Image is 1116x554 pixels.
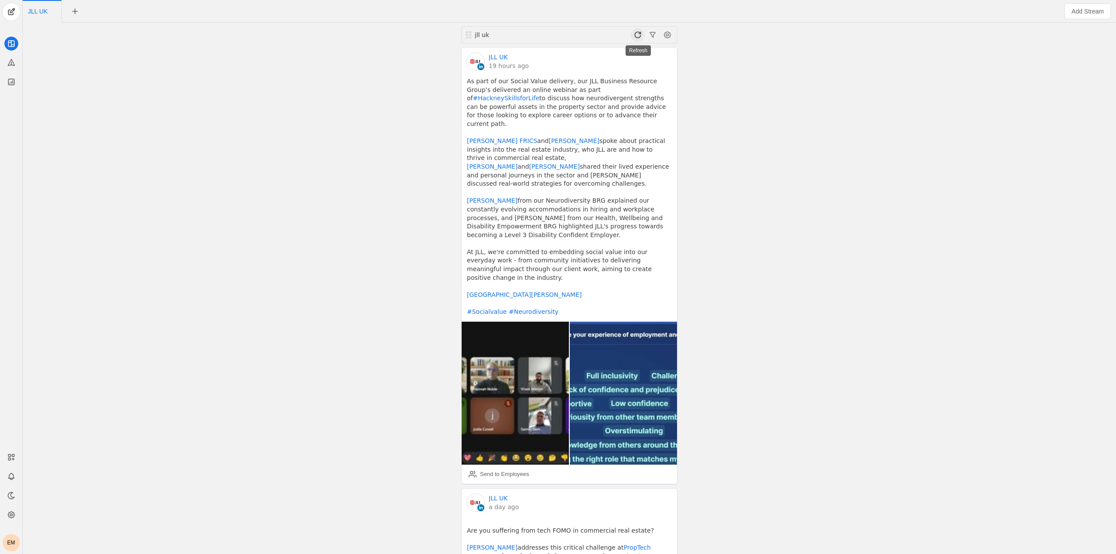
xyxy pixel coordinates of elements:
img: cache [467,494,484,511]
a: [PERSON_NAME] [529,163,580,170]
a: [GEOGRAPHIC_DATA][PERSON_NAME] [467,291,582,298]
div: jll uk [475,31,578,39]
img: undefined [570,322,677,465]
a: [PERSON_NAME] [549,137,599,144]
a: a day ago [489,503,519,511]
div: jll uk [474,31,578,39]
button: EM [3,534,20,551]
a: #Neurodiversity [509,308,558,315]
app-icon-button: New Tab [67,7,83,14]
a: JLL UK [489,53,508,61]
pre: As part of our Social Value delivery, our JLL Business Resource Group’s delivered an online webin... [467,77,672,316]
div: Send to Employees [480,470,529,479]
span: Click to edit name [28,8,48,14]
a: [PERSON_NAME] [467,197,517,204]
div: Refresh [626,45,651,56]
button: Add Stream [1065,3,1111,19]
img: undefined [462,322,569,465]
a: JLL UK [489,494,508,503]
a: [PERSON_NAME] [467,544,517,551]
a: #HackneySkillsforLife [473,95,540,102]
a: [PERSON_NAME] [467,163,517,170]
span: Add Stream [1072,7,1104,16]
button: Send to Employees [465,467,533,481]
a: #Socialvalue [467,308,507,315]
a: 19 hours ago [489,61,529,70]
a: [PERSON_NAME] FRICS [467,137,537,144]
img: cache [467,53,484,70]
